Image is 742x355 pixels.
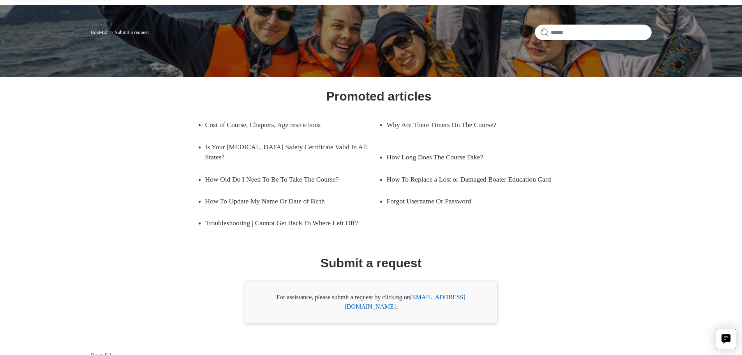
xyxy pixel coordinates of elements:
a: Is Your [MEDICAL_DATA] Safety Certificate Valid In All States? [205,136,379,168]
a: Why Are There Timers On The Course? [387,114,549,136]
li: Boat-Ed [91,29,109,35]
li: Submit a request [109,29,149,35]
a: How To Update My Name Or Date of Birth [205,190,367,212]
input: Search [535,25,652,40]
h1: Submit a request [321,254,422,272]
h1: Promoted articles [326,87,431,106]
a: How Long Does The Course Take? [387,146,549,168]
a: How Old Do I Need To Be To Take The Course? [205,168,367,190]
a: Cost of Course, Chapters, Age restrictions [205,114,367,136]
button: Live chat [716,329,736,349]
a: Troubleshooting | Cannot Get Back To Where Left Off? [205,212,379,234]
div: For assistance, please submit a request by clicking on . [245,281,498,323]
a: Forgot Username Or Password [387,190,549,212]
a: Boat-Ed [91,29,108,35]
a: How To Replace a Lost or Damaged Boater Education Card [387,168,560,190]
